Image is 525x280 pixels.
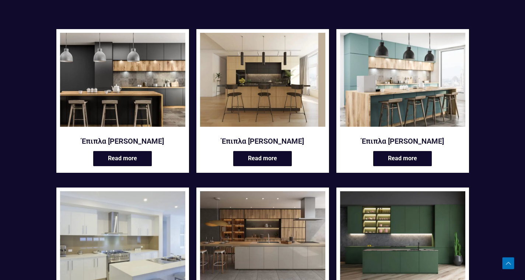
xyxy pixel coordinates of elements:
a: Έπιπλα [PERSON_NAME] [60,136,185,146]
a: Έπιπλα [PERSON_NAME] [340,136,465,146]
a: Read more about “Έπιπλα κουζίνας Anakena” [93,151,152,166]
a: Arashi κουζίνα [200,33,325,132]
a: CUSTOM-ΕΠΙΠΛΑ-ΚΟΥΖΙΝΑΣ-BEIBU-ΣΕ-ΠΡΑΣΙΝΟ-ΧΡΩΜΑ-ΜΕ-ΞΥΛΟ [340,33,465,132]
a: Anakena κουζίνα [60,33,185,132]
a: Read more about “Έπιπλα κουζίνας Beibu” [373,151,432,166]
a: Έπιπλα [PERSON_NAME] [200,136,325,146]
a: Read more about “Έπιπλα κουζίνας Arashi” [233,151,292,166]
